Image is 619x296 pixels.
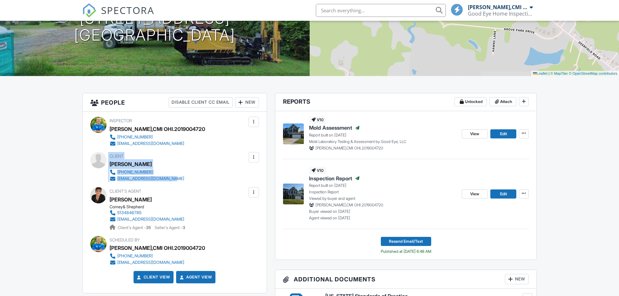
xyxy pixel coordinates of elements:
strong: 3 [183,225,185,230]
a: [PHONE_NUMBER] [110,134,200,140]
a: 5134846785 [110,210,184,216]
h3: Additional Documents [275,270,537,289]
strong: 35 [146,225,151,230]
a: [EMAIL_ADDRESS][DOMAIN_NAME] [110,216,184,223]
span: Inspector [110,118,132,123]
a: [EMAIL_ADDRESS][DOMAIN_NAME] [110,140,200,147]
h1: [STREET_ADDRESS] [GEOGRAPHIC_DATA] [74,10,235,44]
div: [PERSON_NAME],CMI OHI.2019004720 [110,124,205,134]
span: Seller's Agent - [155,225,185,230]
div: New [505,274,529,284]
span: Scheduled By [110,238,140,242]
div: [EMAIL_ADDRESS][DOMAIN_NAME] [117,217,184,222]
span: Client's Agent - [118,225,152,230]
a: [PHONE_NUMBER] [110,253,200,259]
a: [EMAIL_ADDRESS][DOMAIN_NAME] [110,175,184,182]
div: Good Eye Home Inspections, Sewer Scopes & Mold Testing [468,10,533,17]
div: Disable Client CC Email [169,97,233,108]
a: © OpenStreetMap contributors [569,71,617,75]
a: Client View [136,274,170,280]
div: [PHONE_NUMBER] [117,253,153,259]
h3: People [83,93,267,112]
div: [EMAIL_ADDRESS][DOMAIN_NAME] [117,176,184,181]
span: | [548,71,549,75]
span: Client's Agent [110,189,141,194]
div: [EMAIL_ADDRESS][DOMAIN_NAME] [117,260,184,265]
input: Search everything... [316,4,446,17]
span: Client [110,154,123,159]
div: 5134846785 [117,210,141,215]
span: SPECTORA [101,3,154,17]
div: [PHONE_NUMBER] [117,170,153,175]
div: [PERSON_NAME],CMI OHI.2019004720 [468,4,528,10]
div: New [235,97,259,108]
a: SPECTORA [82,9,154,22]
div: [PERSON_NAME] [110,159,152,169]
a: Leaflet [533,71,548,75]
a: Agent View [178,274,212,280]
a: [PERSON_NAME] [110,195,152,204]
div: [PHONE_NUMBER] [117,135,153,140]
div: [PERSON_NAME],CMI OHI.2019004720 [110,243,205,253]
div: [EMAIL_ADDRESS][DOMAIN_NAME] [117,141,184,146]
a: [EMAIL_ADDRESS][DOMAIN_NAME] [110,259,200,266]
a: © MapTiler [550,71,568,75]
a: [PHONE_NUMBER] [110,169,184,175]
img: The Best Home Inspection Software - Spectora [82,3,97,18]
div: Comey& Shepherd [110,204,189,210]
